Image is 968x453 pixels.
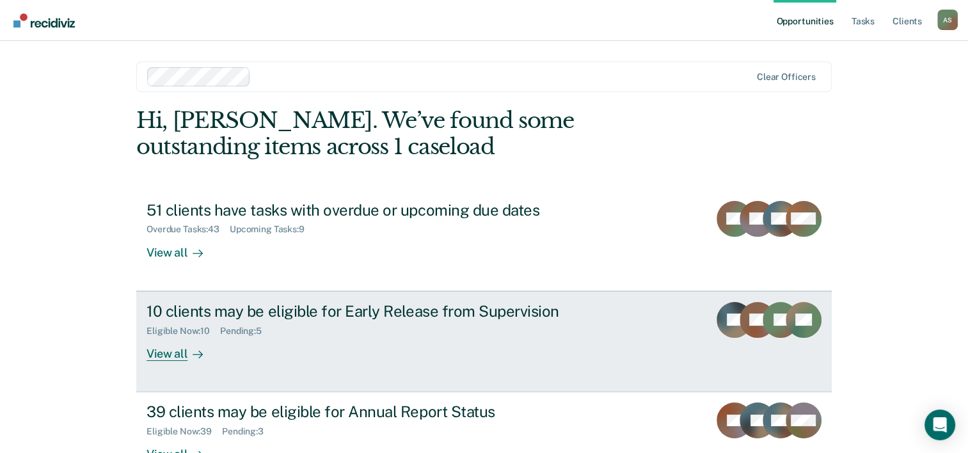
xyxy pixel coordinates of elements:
[147,426,222,437] div: Eligible Now : 39
[937,10,958,30] div: A S
[136,107,692,160] div: Hi, [PERSON_NAME]. We’ve found some outstanding items across 1 caseload
[937,10,958,30] button: Profile dropdown button
[147,326,220,337] div: Eligible Now : 10
[220,326,272,337] div: Pending : 5
[147,201,596,219] div: 51 clients have tasks with overdue or upcoming due dates
[757,72,816,83] div: Clear officers
[222,426,274,437] div: Pending : 3
[924,409,955,440] div: Open Intercom Messenger
[13,13,75,28] img: Recidiviz
[147,336,218,361] div: View all
[147,235,218,260] div: View all
[136,191,832,291] a: 51 clients have tasks with overdue or upcoming due datesOverdue Tasks:43Upcoming Tasks:9View all
[230,224,315,235] div: Upcoming Tasks : 9
[147,402,596,421] div: 39 clients may be eligible for Annual Report Status
[136,291,832,392] a: 10 clients may be eligible for Early Release from SupervisionEligible Now:10Pending:5View all
[147,302,596,321] div: 10 clients may be eligible for Early Release from Supervision
[147,224,230,235] div: Overdue Tasks : 43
